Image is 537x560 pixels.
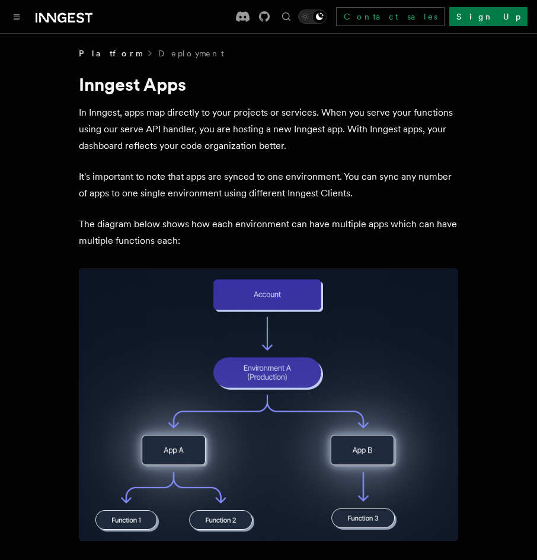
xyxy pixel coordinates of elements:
[279,9,293,24] button: Find something...
[449,7,528,26] a: Sign Up
[158,47,224,59] a: Deployment
[79,216,458,249] p: The diagram below shows how each environment can have multiple apps which can have multiple funct...
[9,9,24,24] button: Toggle navigation
[336,7,445,26] a: Contact sales
[79,47,142,59] span: Platform
[79,168,458,202] p: It's important to note that apps are synced to one environment. You can sync any number of apps t...
[79,74,458,95] h1: Inngest Apps
[79,104,458,154] p: In Inngest, apps map directly to your projects or services. When you serve your functions using o...
[79,268,458,541] img: Diagram showing multiple environments, each with various apps. Within these apps, there are numer...
[298,9,327,24] button: Toggle dark mode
